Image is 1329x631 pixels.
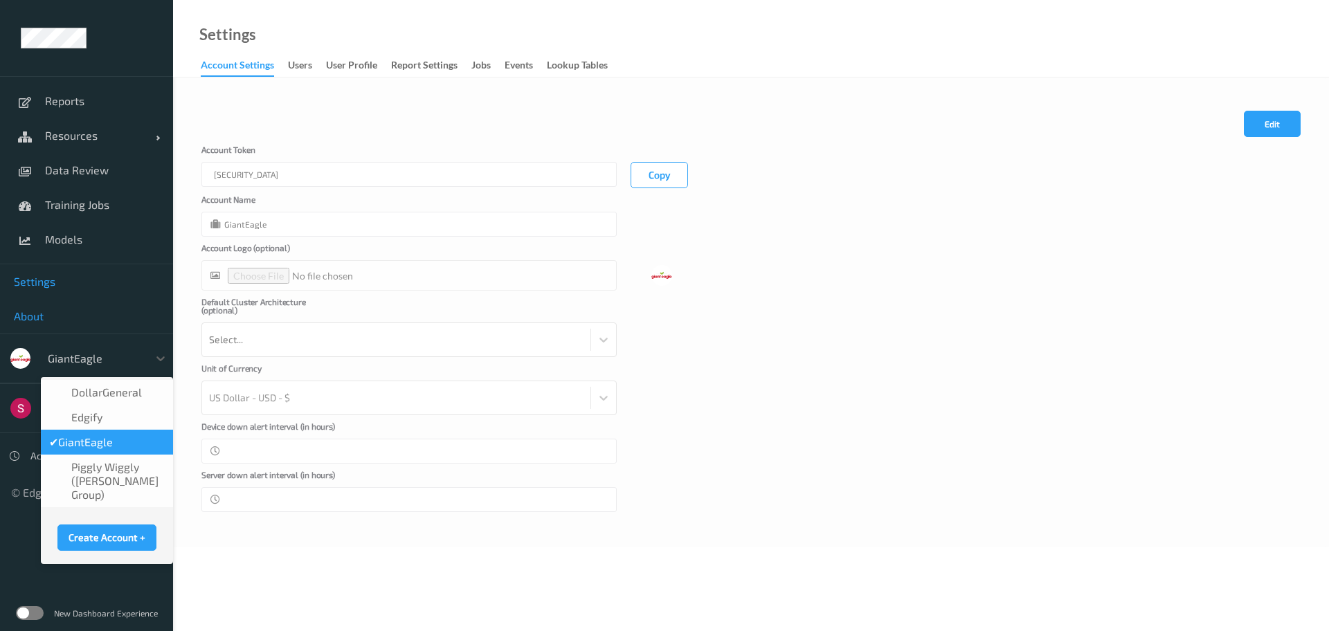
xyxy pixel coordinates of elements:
[391,58,458,75] div: Report Settings
[201,422,340,439] label: Device down alert interval (in hours)
[288,58,312,75] div: users
[391,56,471,75] a: Report Settings
[201,298,340,322] label: Default Cluster Architecture (optional)
[201,244,340,260] label: Account Logo (optional)
[547,58,608,75] div: Lookup Tables
[326,58,377,75] div: User Profile
[505,58,533,75] div: events
[1244,111,1301,137] button: Edit
[201,364,340,381] label: Unit of Currency
[631,162,688,188] button: Copy
[201,145,340,162] label: Account Token
[201,470,340,487] label: Server down alert interval (in hours)
[288,56,326,75] a: users
[505,56,547,75] a: events
[547,56,622,75] a: Lookup Tables
[471,56,505,75] a: Jobs
[201,195,340,212] label: Account Name
[201,56,288,77] a: Account Settings
[471,58,491,75] div: Jobs
[201,58,274,77] div: Account Settings
[326,56,391,75] a: User Profile
[199,28,256,42] a: Settings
